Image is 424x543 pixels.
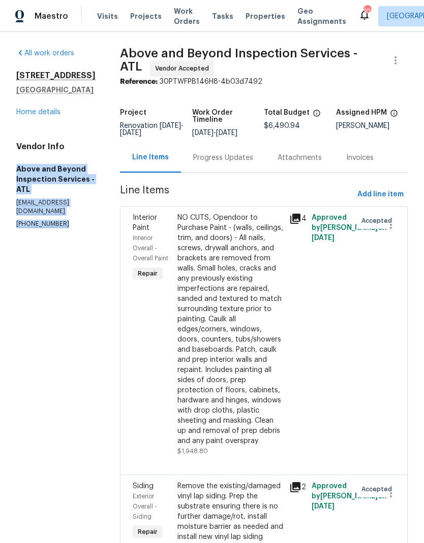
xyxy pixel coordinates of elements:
[120,109,146,116] h5: Project
[212,13,233,20] span: Tasks
[312,234,335,242] span: [DATE]
[346,153,374,163] div: Invoices
[312,214,387,242] span: Approved by [PERSON_NAME] on
[16,164,96,194] h5: Above and Beyond Inspection Services - ATL
[361,216,396,226] span: Accepted
[364,6,371,16] div: 108
[133,214,157,231] span: Interior Paint
[177,448,208,454] span: $1,948.80
[297,6,346,26] span: Geo Assignments
[120,77,408,87] div: 30PTWFPB146H8-4b03d7492
[353,185,408,204] button: Add line item
[35,11,68,21] span: Maestro
[177,213,283,446] div: NO CUTS, Opendoor to Purchase Paint - (walls, ceilings, trim, and doors) - All nails, screws, dry...
[16,142,96,152] h4: Vendor Info
[97,11,118,21] span: Visits
[133,493,157,520] span: Exterior Overall - Siding
[120,185,353,204] span: Line Items
[361,484,396,494] span: Accepted
[336,122,408,129] div: [PERSON_NAME]
[155,63,213,74] span: Vendor Accepted
[120,129,141,137] span: [DATE]
[133,483,154,490] span: Siding
[313,109,321,122] span: The total cost of line items that have been proposed by Opendoor. This sum includes line items th...
[120,47,357,73] span: Above and Beyond Inspection Services - ATL
[246,11,285,21] span: Properties
[120,122,184,137] span: -
[174,6,200,26] span: Work Orders
[312,503,335,510] span: [DATE]
[192,129,214,137] span: [DATE]
[390,109,398,122] span: The hpm assigned to this work order.
[130,11,162,21] span: Projects
[216,129,237,137] span: [DATE]
[357,188,404,201] span: Add line item
[278,153,322,163] div: Attachments
[289,213,306,225] div: 4
[160,122,181,129] span: [DATE]
[193,153,253,163] div: Progress Updates
[192,109,264,123] h5: Work Order Timeline
[289,481,306,493] div: 2
[120,78,158,85] b: Reference:
[133,235,168,261] span: Interior Overall - Overall Paint
[120,122,184,137] span: Renovation
[264,122,300,129] span: $6,490.94
[16,109,60,116] a: Home details
[336,109,387,116] h5: Assigned HPM
[312,483,387,510] span: Approved by [PERSON_NAME] on
[264,109,310,116] h5: Total Budget
[16,50,74,57] a: All work orders
[132,152,169,162] div: Line Items
[134,268,162,279] span: Repair
[134,527,162,537] span: Repair
[192,129,237,137] span: -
